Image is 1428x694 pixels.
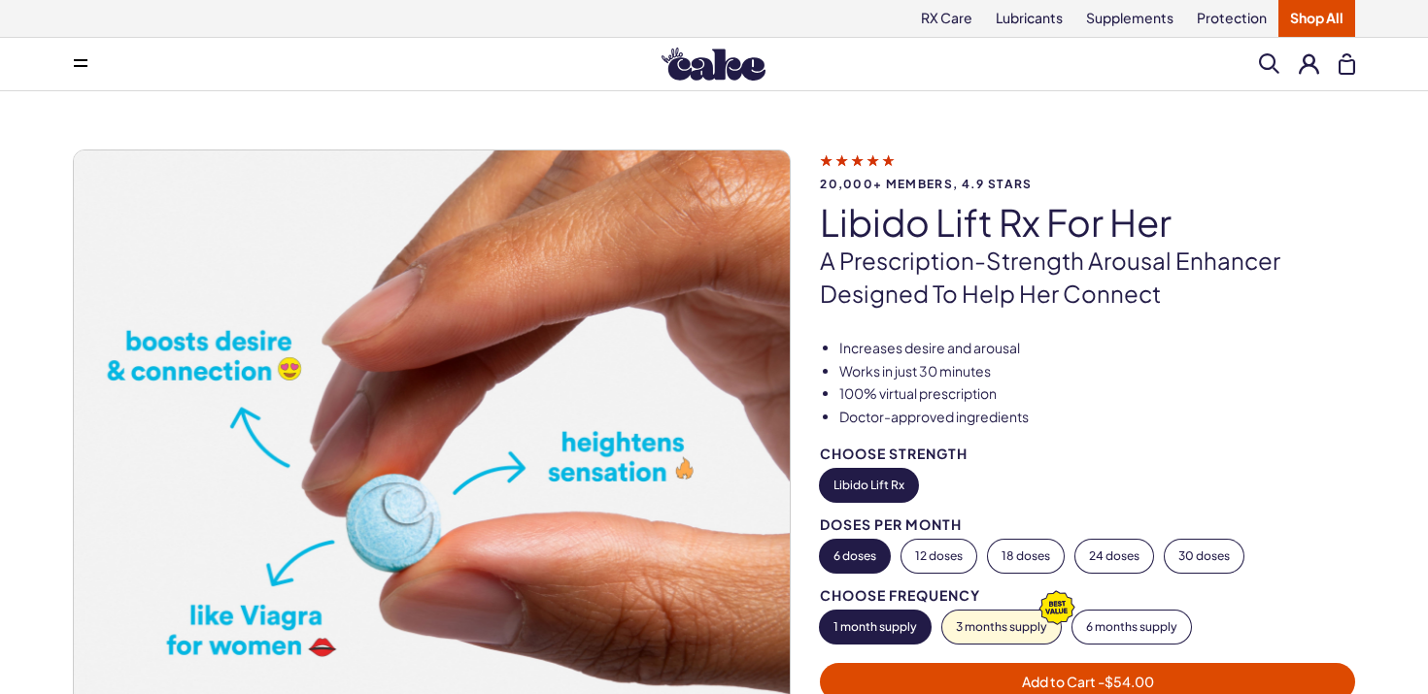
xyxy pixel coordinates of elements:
[942,611,1061,644] button: 3 months supply
[1072,611,1191,644] button: 6 months supply
[901,540,976,573] button: 12 doses
[1098,673,1154,690] span: - $54.00
[662,48,765,81] img: Hello Cake
[820,245,1355,310] p: A prescription-strength arousal enhancer designed to help her connect
[988,540,1064,573] button: 18 doses
[820,446,1355,461] div: Choose Strength
[1075,540,1153,573] button: 24 doses
[820,178,1355,190] span: 20,000+ members, 4.9 stars
[820,611,931,644] button: 1 month supply
[820,540,890,573] button: 6 doses
[1165,540,1243,573] button: 30 doses
[820,202,1355,243] h1: Libido Lift Rx For Her
[839,408,1355,427] li: Doctor-approved ingredients
[839,384,1355,404] li: 100% virtual prescription
[839,362,1355,381] li: Works in just 30 minutes
[839,339,1355,358] li: Increases desire and arousal
[820,151,1355,190] a: 20,000+ members, 4.9 stars
[820,588,1355,603] div: Choose Frequency
[820,517,1355,532] div: Doses per Month
[820,469,918,502] button: Libido Lift Rx
[1022,673,1154,690] span: Add to Cart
